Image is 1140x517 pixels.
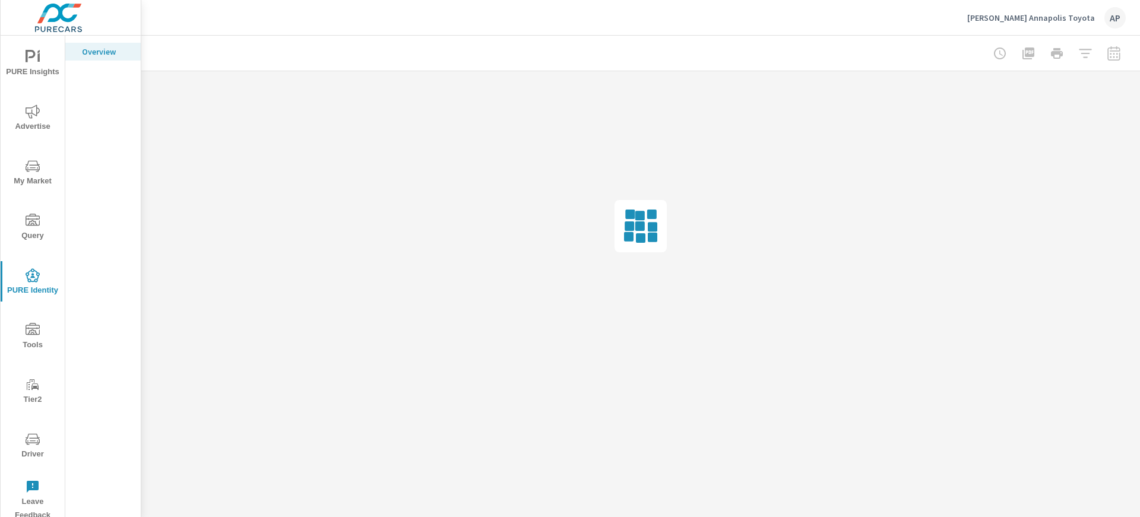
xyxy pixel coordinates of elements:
span: PURE Identity [4,268,61,297]
span: Tools [4,323,61,352]
span: Tier2 [4,378,61,407]
span: Driver [4,432,61,461]
div: AP [1104,7,1126,28]
span: Query [4,214,61,243]
span: PURE Insights [4,50,61,79]
div: Overview [65,43,141,61]
span: My Market [4,159,61,188]
p: Overview [82,46,131,58]
p: [PERSON_NAME] Annapolis Toyota [967,12,1095,23]
span: Advertise [4,104,61,134]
